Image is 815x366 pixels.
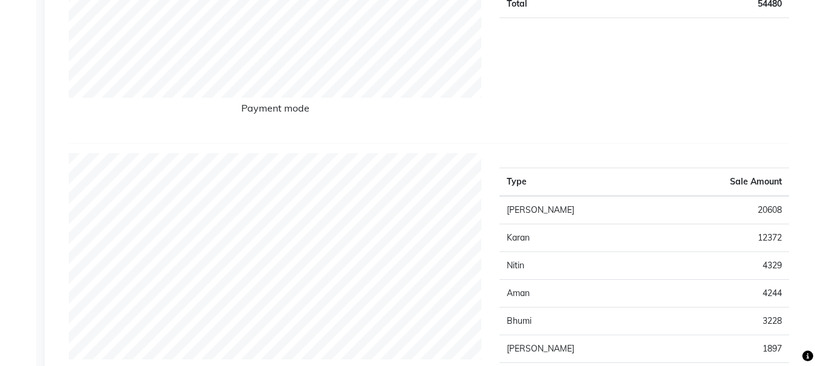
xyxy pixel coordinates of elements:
[499,307,659,335] td: Bhumi
[659,196,789,224] td: 20608
[659,335,789,362] td: 1897
[499,196,659,224] td: [PERSON_NAME]
[499,279,659,307] td: Aman
[499,168,659,196] th: Type
[499,335,659,362] td: [PERSON_NAME]
[499,224,659,251] td: Karan
[69,103,481,119] h6: Payment mode
[659,251,789,279] td: 4329
[659,224,789,251] td: 12372
[499,251,659,279] td: Nitin
[659,307,789,335] td: 3228
[659,279,789,307] td: 4244
[659,168,789,196] th: Sale Amount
